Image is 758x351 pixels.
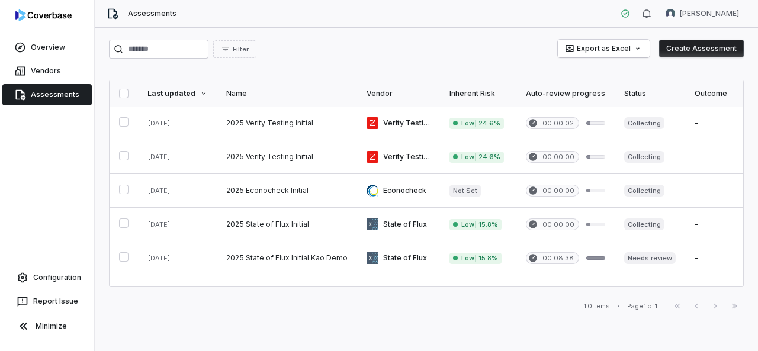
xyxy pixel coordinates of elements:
[2,37,92,58] a: Overview
[5,267,89,288] a: Configuration
[2,84,92,105] a: Assessments
[558,40,650,57] button: Export as Excel
[2,60,92,82] a: Vendors
[624,89,676,98] div: Status
[680,9,739,18] span: [PERSON_NAME]
[685,174,749,208] td: -
[685,140,749,174] td: -
[5,314,89,338] button: Minimize
[5,291,89,312] button: Report Issue
[685,208,749,241] td: -
[617,302,620,310] div: •
[659,40,744,57] button: Create Assessment
[15,9,72,21] img: logo-D7KZi-bG.svg
[128,9,176,18] span: Assessments
[695,89,739,98] div: Outcome
[147,89,207,98] div: Last updated
[659,5,746,22] button: Gustavo De Siqueira avatar[PERSON_NAME]
[233,45,249,54] span: Filter
[685,275,749,309] td: -
[367,89,431,98] div: Vendor
[226,89,348,98] div: Name
[627,302,659,311] div: Page 1 of 1
[685,107,749,140] td: -
[583,302,610,311] div: 10 items
[526,89,605,98] div: Auto-review progress
[666,9,675,18] img: Gustavo De Siqueira avatar
[685,241,749,275] td: -
[213,40,256,58] button: Filter
[449,89,507,98] div: Inherent Risk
